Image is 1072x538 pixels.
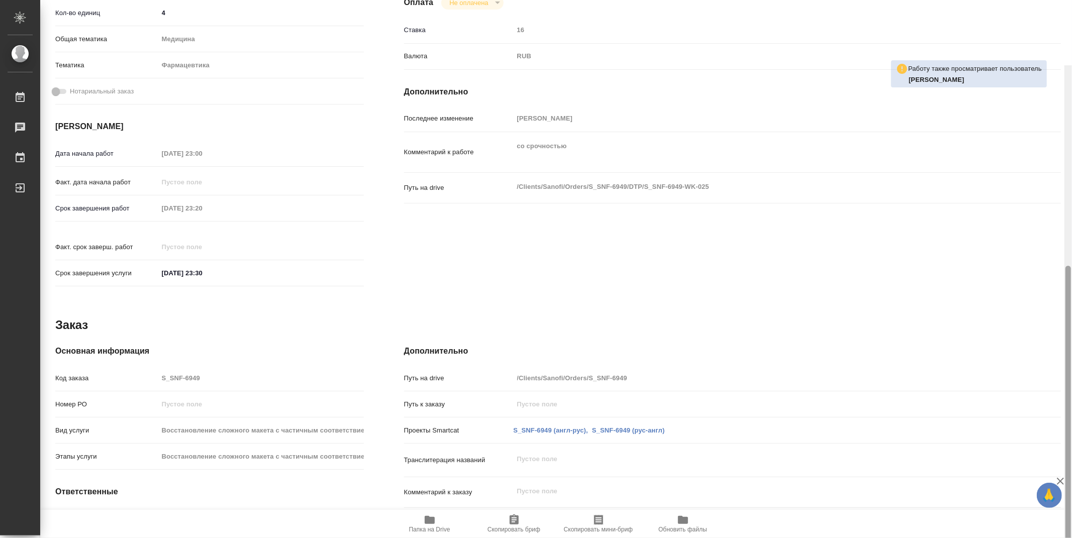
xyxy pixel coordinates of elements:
h4: Основная информация [55,345,364,357]
p: Общая тематика [55,34,158,44]
h4: [PERSON_NAME] [55,121,364,133]
p: Вид услуги [55,425,158,436]
span: Обновить файлы [658,526,707,533]
button: 🙏 [1037,483,1062,508]
input: Пустое поле [158,146,246,161]
p: Работу также просматривает пользователь [908,64,1042,74]
p: Комментарий к работе [404,147,514,157]
input: Пустое поле [514,397,1006,411]
p: Комментарий к заказу [404,487,514,497]
p: Путь на drive [404,183,514,193]
p: Факт. срок заверш. работ [55,242,158,252]
input: Пустое поле [514,111,1006,126]
input: Пустое поле [158,371,364,385]
input: Пустое поле [514,23,1006,37]
h2: Заказ [55,317,88,333]
p: Дата начала работ [55,149,158,159]
input: Пустое поле [158,449,364,464]
span: Скопировать бриф [488,526,540,533]
h4: Дополнительно [404,345,1061,357]
p: Путь к заказу [404,399,514,409]
div: RUB [514,48,1006,65]
p: Срок завершения работ [55,203,158,213]
h4: Дополнительно [404,86,1061,98]
span: Папка на Drive [409,526,450,533]
p: Номер РО [55,399,158,409]
input: Пустое поле [514,371,1006,385]
input: Пустое поле [158,423,364,438]
p: Транслитерация названий [404,455,514,465]
button: Обновить файлы [641,510,725,538]
p: Этапы услуги [55,452,158,462]
input: Пустое поле [158,175,246,189]
p: Тематика [55,60,158,70]
span: Нотариальный заказ [70,86,134,96]
button: Папка на Drive [387,510,472,538]
p: Путь на drive [404,373,514,383]
input: Пустое поле [158,240,246,254]
input: ✎ Введи что-нибудь [158,266,246,280]
b: [PERSON_NAME] [909,76,964,83]
a: S_SNF-6949 (рус-англ) [592,426,665,434]
button: Скопировать мини-бриф [556,510,641,538]
span: 🙏 [1041,485,1058,506]
h4: Ответственные [55,486,364,498]
textarea: со срочностью [514,138,1006,165]
button: Скопировать бриф [472,510,556,538]
p: Срок завершения услуги [55,268,158,278]
input: Пустое поле [158,397,364,411]
input: Пустое поле [158,201,246,216]
p: Последнее изменение [404,114,514,124]
p: Проекты Smartcat [404,425,514,436]
textarea: /Clients/Sanofi/Orders/S_SNF-6949/DTP/S_SNF-6949-WK-025 [514,178,1006,195]
div: Медицина [158,31,364,48]
div: Фармацевтика [158,57,364,74]
p: Кол-во единиц [55,8,158,18]
p: Валюта [404,51,514,61]
p: Факт. дата начала работ [55,177,158,187]
a: S_SNF-6949 (англ-рус), [514,426,588,434]
input: ✎ Введи что-нибудь [158,6,364,20]
span: Скопировать мини-бриф [564,526,633,533]
p: Код заказа [55,373,158,383]
p: Архипова Екатерина [909,75,1042,85]
p: Ставка [404,25,514,35]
